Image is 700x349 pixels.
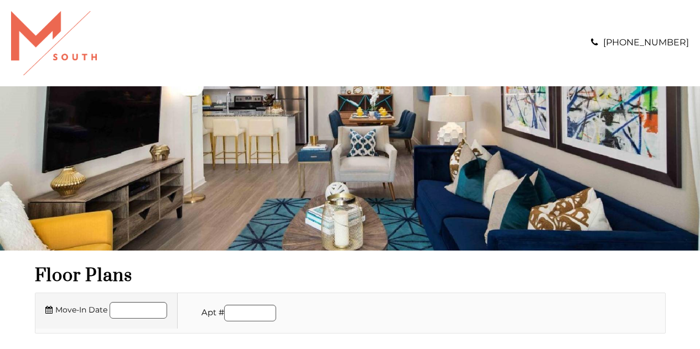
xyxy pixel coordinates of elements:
a: [PHONE_NUMBER] [603,37,689,48]
a: Logo [11,37,97,48]
input: Move in date [110,302,167,319]
img: A graphic with a red M and the word SOUTH. [11,11,97,75]
label: Move-In Date [45,303,107,317]
li: Apt # [199,305,279,324]
h1: Floor Plans [35,264,666,287]
input: Apartment number [224,305,276,321]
